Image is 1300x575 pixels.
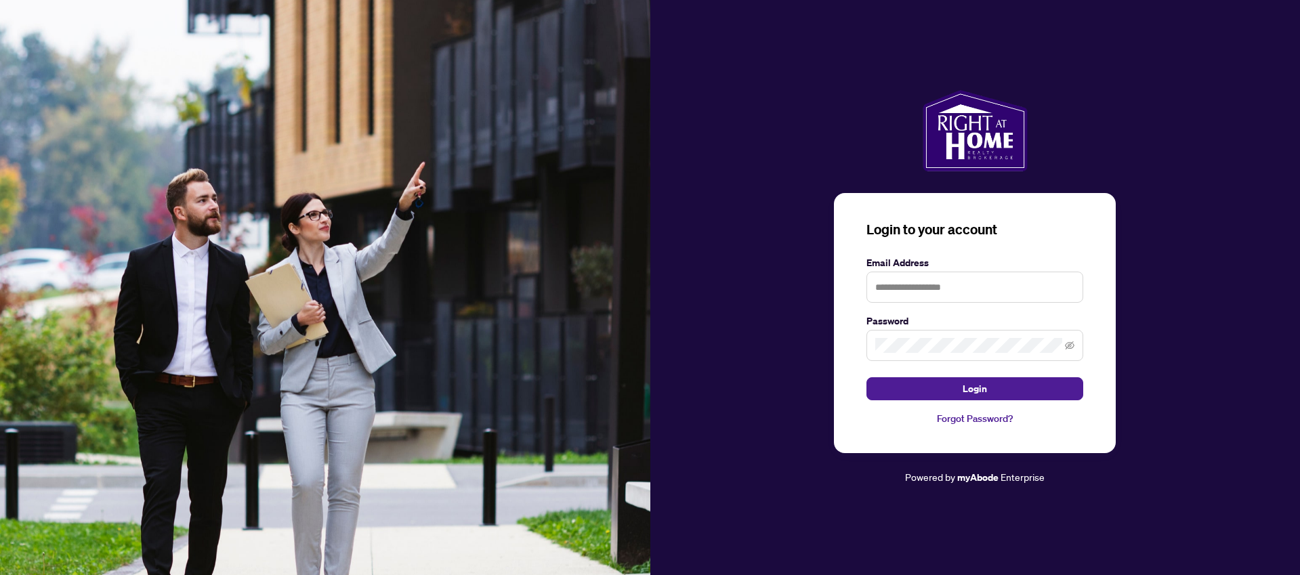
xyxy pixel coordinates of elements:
img: ma-logo [923,90,1028,171]
h3: Login to your account [866,220,1083,239]
span: Login [963,378,987,400]
a: myAbode [957,470,999,485]
a: Forgot Password? [866,411,1083,426]
label: Password [866,314,1083,328]
label: Email Address [866,255,1083,270]
span: Powered by [905,471,955,483]
button: Login [866,377,1083,400]
span: Enterprise [1001,471,1045,483]
span: eye-invisible [1065,341,1074,350]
